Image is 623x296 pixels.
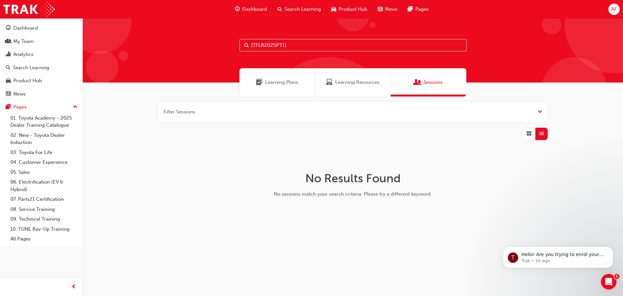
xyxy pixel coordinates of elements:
[3,2,55,17] img: Trak
[73,103,78,111] span: up-icon
[3,88,80,100] a: News
[415,6,429,13] span: Pages
[414,79,421,86] span: Sessions
[331,5,336,13] span: car-icon
[285,6,321,13] span: Search Learning
[6,39,11,45] span: people-icon
[13,51,33,58] div: Analytics
[391,68,466,97] a: SessionsSessions
[403,3,434,16] a: pages-iconPages
[611,6,617,13] span: AF
[3,101,80,113] button: Pages
[3,22,80,34] a: Dashboard
[8,194,80,204] a: 07. Parts21 Certification
[339,6,367,13] span: Product Hub
[244,42,249,49] span: Search
[493,233,623,278] iframe: Intercom notifications message
[614,274,619,279] span: 1
[527,130,531,137] span: Grid
[6,65,10,71] span: search-icon
[8,177,80,194] a: 06. Electrification (EV & Hybrid)
[423,79,443,86] span: Sessions
[6,25,11,31] span: guage-icon
[8,204,80,214] a: 08. Service Training
[13,38,34,45] div: My Team
[230,3,272,16] a: guage-iconDashboard
[538,108,543,116] button: Open the filter
[539,130,544,137] span: List
[3,35,80,47] a: My Team
[6,91,11,97] span: news-icon
[3,75,80,87] a: Product Hub
[3,21,80,101] button: DashboardMy TeamAnalyticsSearch LearningProduct HubNews
[315,68,391,97] a: Learning ResourcesLearning Resources
[250,171,456,186] h1: No Results Found
[326,3,373,16] a: car-iconProduct Hub
[373,3,403,16] a: news-iconNews
[256,79,263,86] span: Learning Plans
[265,79,298,86] span: Learning Plans
[8,224,80,234] a: 10. TUNE Rev-Up Training
[239,39,467,51] input: Search...
[242,6,267,13] span: Dashboard
[250,190,456,198] div: No sessions match your search criteria. Please try a different keyword.
[3,48,80,60] a: Analytics
[408,5,413,13] span: pages-icon
[3,62,80,74] a: Search Learning
[608,4,620,15] button: AF
[8,130,80,148] a: 02. New - Toyota Dealer Induction
[13,90,26,98] div: News
[378,5,383,13] span: news-icon
[6,78,11,84] span: car-icon
[601,274,617,290] iframe: Intercom live chat
[13,77,42,84] div: Product Hub
[13,24,38,32] div: Dashboard
[8,148,80,158] a: 03. Toyota For Life
[326,79,333,86] span: Learning Resources
[6,52,11,58] span: chart-icon
[8,157,80,167] a: 04. Customer Experience
[239,68,315,97] a: Learning PlansLearning Plans
[8,167,80,177] a: 05. Sales
[13,103,27,111] div: Pages
[272,3,326,16] a: search-iconSearch Learning
[13,64,49,71] div: Search Learning
[71,283,76,291] span: prev-icon
[8,234,80,244] a: All Pages
[335,79,380,86] span: Learning Resources
[6,104,11,110] span: pages-icon
[8,214,80,224] a: 09. Technical Training
[235,5,240,13] span: guage-icon
[8,113,80,130] a: 01. Toyota Academy - 2025 Dealer Training Catalogue
[385,6,397,13] span: News
[277,5,282,13] span: search-icon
